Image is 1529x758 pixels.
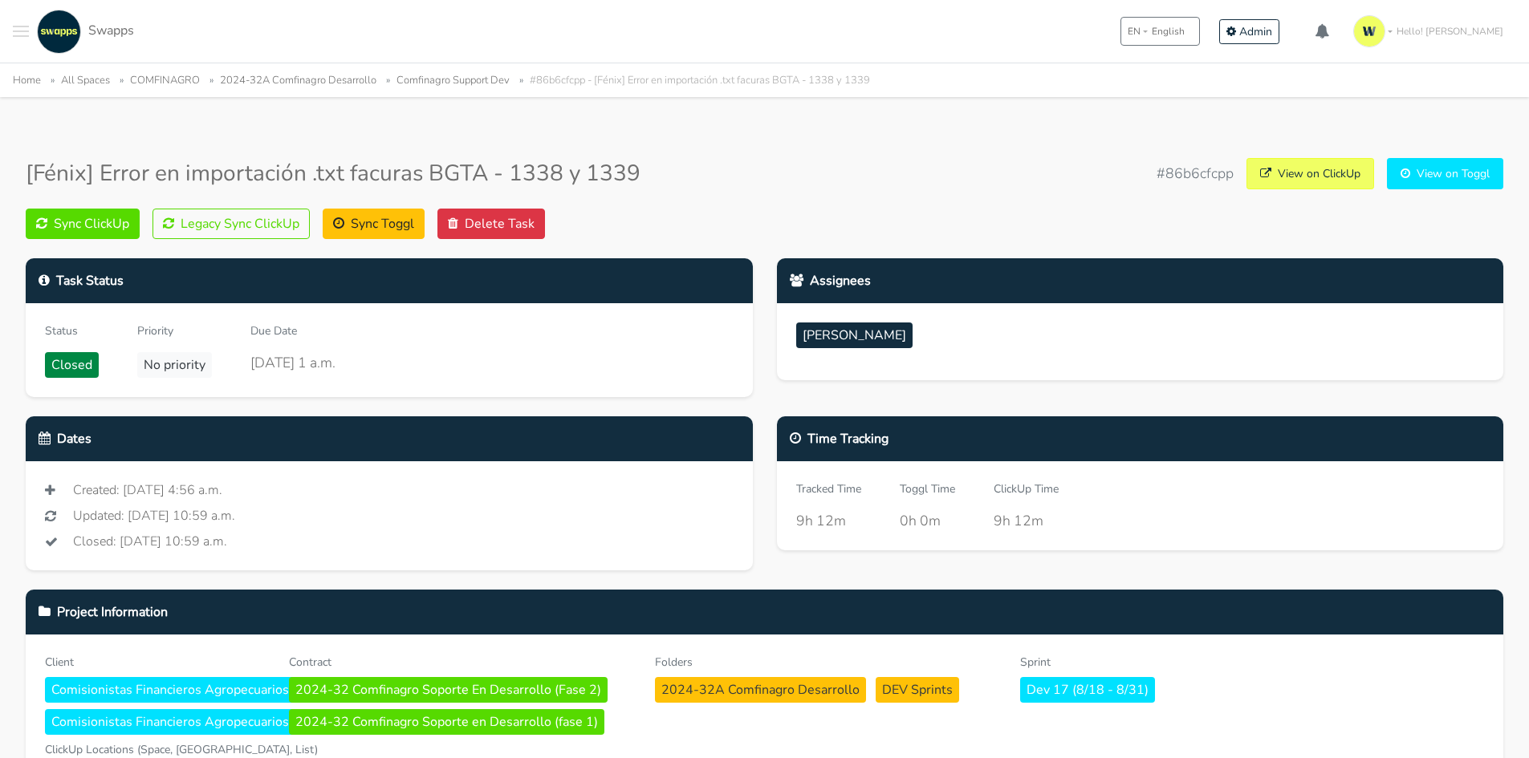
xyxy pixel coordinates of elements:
[777,258,1504,303] div: Assignees
[45,654,265,671] div: Client
[1157,163,1234,184] span: #86b6cfcpp
[396,73,510,87] a: Comfinagro Support Dev
[73,480,222,500] span: Created: [DATE] 4:56 a.m.
[45,741,509,758] div: ClickUp Locations (Space, [GEOGRAPHIC_DATA], List)
[289,711,611,731] a: 2024-32 Comfinagro Soporte en Desarrollo (fase 1)
[1353,15,1385,47] img: isotipo-3-3e143c57.png
[289,677,608,703] span: 2024-32 Comfinagro Soporte En Desarrollo (Fase 2)
[796,322,919,355] a: [PERSON_NAME]
[45,711,319,731] a: Comisionistas Financieros Agropecuarios Sa
[45,677,313,703] span: Comisionistas Financieros Agropecuarios Sa
[323,209,425,239] button: Sync Toggl
[220,73,376,87] a: 2024-32A Comfinagro Desarrollo
[26,258,753,303] div: Task Status
[876,677,959,703] span: DEV Sprints
[1397,24,1503,39] span: Hello! [PERSON_NAME]
[73,532,227,551] span: Closed: [DATE] 10:59 a.m.
[1239,24,1272,39] span: Admin
[13,10,29,54] button: Toggle navigation menu
[1387,158,1503,189] a: View on Toggl
[250,322,335,339] div: Due Date
[37,10,81,54] img: swapps-linkedin-v2.jpg
[45,709,313,735] span: Comisionistas Financieros Agropecuarios Sa
[796,322,913,348] span: [PERSON_NAME]
[513,71,870,90] li: #86b6cfcpp - [Fénix] Error en importación .txt facuras BGTA - 1338 y 1339
[1152,24,1185,39] span: English
[900,480,955,497] div: Toggl Time
[655,654,997,671] div: Folders
[130,73,200,87] a: COMFINAGRO
[655,679,876,699] a: 2024-32A Comfinagro Desarrollo
[1246,158,1374,189] a: View on ClickUp
[437,209,545,239] button: Delete Task
[45,679,319,699] a: Comisionistas Financieros Agropecuarios Sa
[1219,19,1279,44] a: Admin
[796,510,861,531] div: 9h 12m
[88,22,134,39] span: Swapps
[250,352,335,373] div: [DATE] 1 a.m.
[289,679,614,699] a: 2024-32 Comfinagro Soporte En Desarrollo (Fase 2)
[289,709,604,735] span: 2024-32 Comfinagro Soporte en Desarrollo (fase 1)
[45,352,99,378] span: Closed
[26,590,1503,634] div: Project Information
[137,352,212,378] span: No priority
[994,480,1059,497] div: ClickUp Time
[26,209,140,239] button: Sync ClickUp
[26,160,640,188] h3: [Fénix] Error en importación .txt facuras BGTA - 1338 y 1339
[13,73,41,87] a: Home
[900,510,955,531] div: 0h 0m
[289,654,631,671] div: Contract
[1020,679,1161,699] a: Dev 17 (8/18 - 8/31)
[1020,654,1362,671] div: Sprint
[73,506,235,525] span: Updated: [DATE] 10:59 a.m.
[26,416,753,461] div: Dates
[777,416,1504,461] div: Time Tracking
[45,322,99,339] div: Status
[796,480,861,497] div: Tracked Time
[1020,677,1155,703] span: Dev 17 (8/18 - 8/31)
[1120,17,1200,46] button: ENEnglish
[61,73,110,87] a: All Spaces
[994,510,1059,531] div: 9h 12m
[655,677,866,703] span: 2024-32A Comfinagro Desarrollo
[152,209,310,239] button: Legacy Sync ClickUp
[1347,9,1516,54] a: Hello! [PERSON_NAME]
[33,10,134,54] a: Swapps
[876,679,966,699] a: DEV Sprints
[137,322,212,339] div: Priority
